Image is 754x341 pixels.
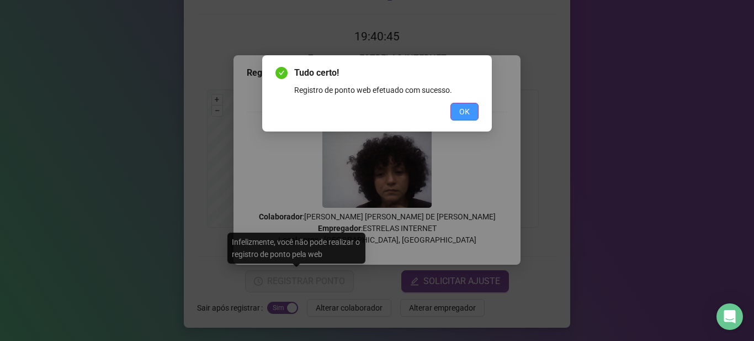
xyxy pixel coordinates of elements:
[275,67,288,79] span: check-circle
[450,103,479,120] button: OK
[716,303,743,330] div: Open Intercom Messenger
[294,84,479,96] div: Registro de ponto web efetuado com sucesso.
[294,66,479,80] span: Tudo certo!
[459,106,470,118] span: OK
